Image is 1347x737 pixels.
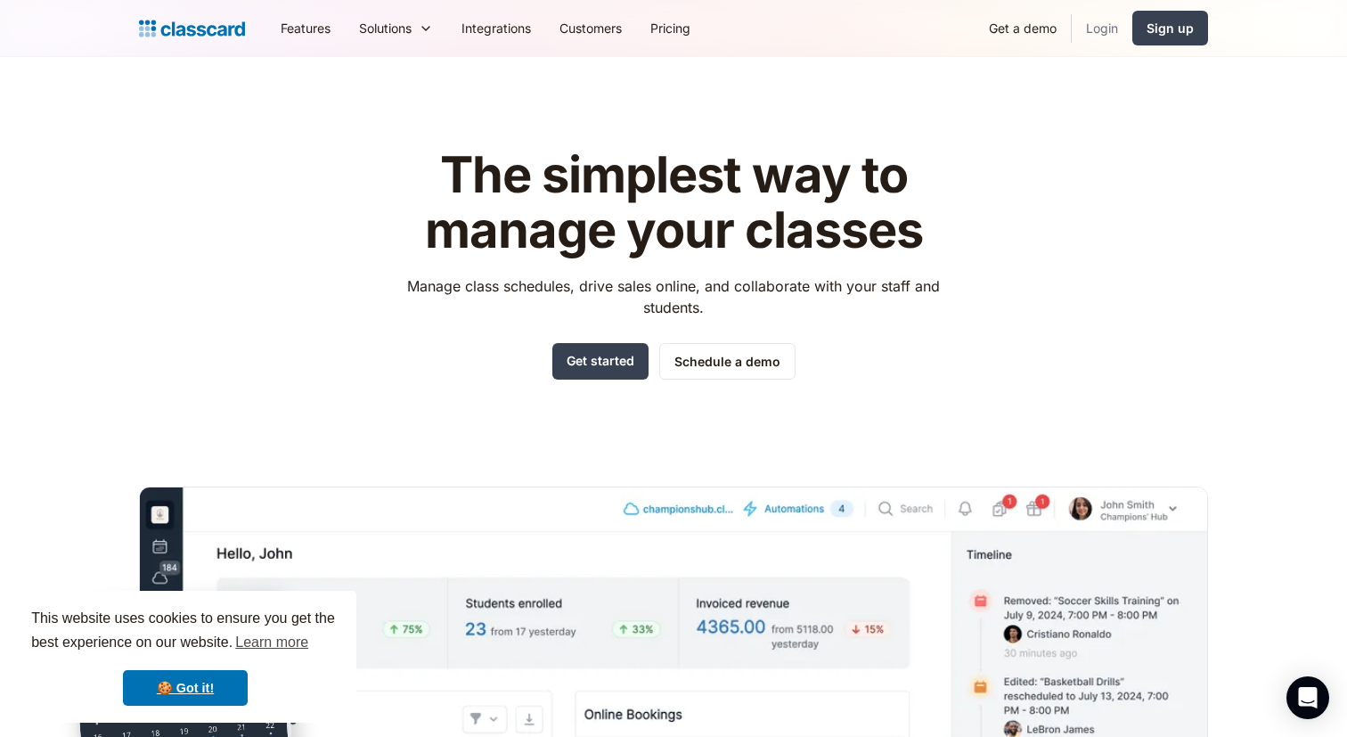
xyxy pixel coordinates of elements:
[391,275,957,318] p: Manage class schedules, drive sales online, and collaborate with your staff and students.
[266,8,345,48] a: Features
[447,8,545,48] a: Integrations
[552,343,649,380] a: Get started
[14,591,356,723] div: cookieconsent
[1132,11,1208,45] a: Sign up
[391,148,957,258] h1: The simplest way to manage your classes
[233,629,311,656] a: learn more about cookies
[975,8,1071,48] a: Get a demo
[659,343,796,380] a: Schedule a demo
[1072,8,1132,48] a: Login
[123,670,248,706] a: dismiss cookie message
[359,19,412,37] div: Solutions
[636,8,705,48] a: Pricing
[1147,19,1194,37] div: Sign up
[31,608,339,656] span: This website uses cookies to ensure you get the best experience on our website.
[1286,676,1329,719] div: Open Intercom Messenger
[345,8,447,48] div: Solutions
[545,8,636,48] a: Customers
[139,16,245,41] a: home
